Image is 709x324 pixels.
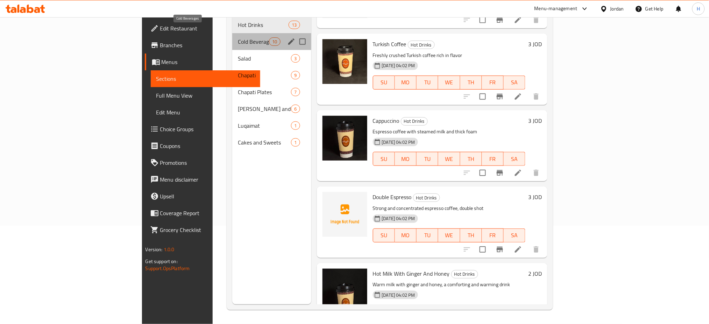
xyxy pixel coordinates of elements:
[160,142,255,150] span: Coupons
[441,77,457,87] span: WE
[373,127,526,136] p: Espresso coffee with steamed milk and thick foam
[379,62,418,69] span: [DATE] 04:02 PM
[145,154,261,171] a: Promotions
[697,5,700,13] span: H
[238,88,291,96] span: Chapati Plates
[232,84,311,100] div: Chapati Plates7
[291,55,299,62] span: 3
[485,154,501,164] span: FR
[151,70,261,87] a: Sections
[145,188,261,205] a: Upsell
[491,241,508,258] button: Branch-specific-item
[238,71,291,79] span: Chapati
[395,228,417,242] button: MO
[269,38,280,45] span: 10
[373,204,526,213] p: Strong and concentrated espresso coffee, double shot
[145,138,261,154] a: Coupons
[417,76,438,90] button: TU
[528,12,545,28] button: delete
[419,154,435,164] span: TU
[160,125,255,133] span: Choice Groups
[408,41,435,49] div: Hot Drinks
[151,87,261,104] a: Full Menu View
[269,37,280,46] div: items
[160,175,255,184] span: Menu disclaimer
[238,105,291,113] span: [PERSON_NAME] and [PERSON_NAME]
[160,192,255,200] span: Upsell
[160,41,255,49] span: Branches
[291,139,299,146] span: 1
[528,39,542,49] h6: 3 JOD
[164,245,175,254] span: 1.0.0
[322,116,367,161] img: Cappuccino
[289,21,300,29] div: items
[232,67,311,84] div: Chapati9
[504,152,525,166] button: SA
[291,105,300,113] div: items
[145,171,261,188] a: Menu disclaimer
[514,16,522,24] a: Edit menu item
[413,193,440,202] div: Hot Drinks
[322,269,367,314] img: Hot Milk With Ginger And Honey
[373,280,526,289] p: Warm milk with ginger and honey, a comforting and warming drink
[373,76,395,90] button: SU
[419,230,435,240] span: TU
[232,100,311,117] div: [PERSON_NAME] and [PERSON_NAME]6
[379,215,418,222] span: [DATE] 04:02 PM
[460,228,482,242] button: TH
[528,88,545,105] button: delete
[475,165,490,180] span: Select to update
[528,241,545,258] button: delete
[491,12,508,28] button: Branch-specific-item
[232,134,311,151] div: Cakes and Sweets1
[395,152,417,166] button: MO
[379,139,418,146] span: [DATE] 04:02 PM
[475,242,490,257] span: Select to update
[232,33,311,50] div: Cold Beverages10edit
[395,76,417,90] button: MO
[156,75,255,83] span: Sections
[145,37,261,54] a: Branches
[291,138,300,147] div: items
[373,192,412,202] span: Double Espresso
[475,13,490,27] span: Select to update
[291,122,299,129] span: 1
[156,91,255,100] span: Full Menu View
[419,77,435,87] span: TU
[438,76,460,90] button: WE
[485,230,501,240] span: FR
[160,159,255,167] span: Promotions
[460,152,482,166] button: TH
[232,117,311,134] div: Luqaimat1
[232,16,311,33] div: Hot Drinks13
[528,269,542,279] h6: 2 JOD
[514,92,522,101] a: Edit menu item
[438,228,460,242] button: WE
[291,121,300,130] div: items
[514,169,522,177] a: Edit menu item
[379,292,418,298] span: [DATE] 04:02 PM
[289,22,299,28] span: 13
[438,152,460,166] button: WE
[145,20,261,37] a: Edit Restaurant
[162,58,255,66] span: Menus
[452,270,478,278] span: Hot Drinks
[286,36,297,47] button: edit
[528,116,542,126] h6: 3 JOD
[514,245,522,254] a: Edit menu item
[146,264,190,273] a: Support.OpsPlatform
[232,50,311,67] div: Salad3
[238,54,291,63] span: Salad
[491,88,508,105] button: Branch-specific-item
[610,5,624,13] div: Jordan
[145,54,261,70] a: Menus
[506,230,523,240] span: SA
[376,230,392,240] span: SU
[151,104,261,121] a: Edit Menu
[398,77,414,87] span: MO
[401,117,427,125] span: Hot Drinks
[398,154,414,164] span: MO
[528,164,545,181] button: delete
[376,154,392,164] span: SU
